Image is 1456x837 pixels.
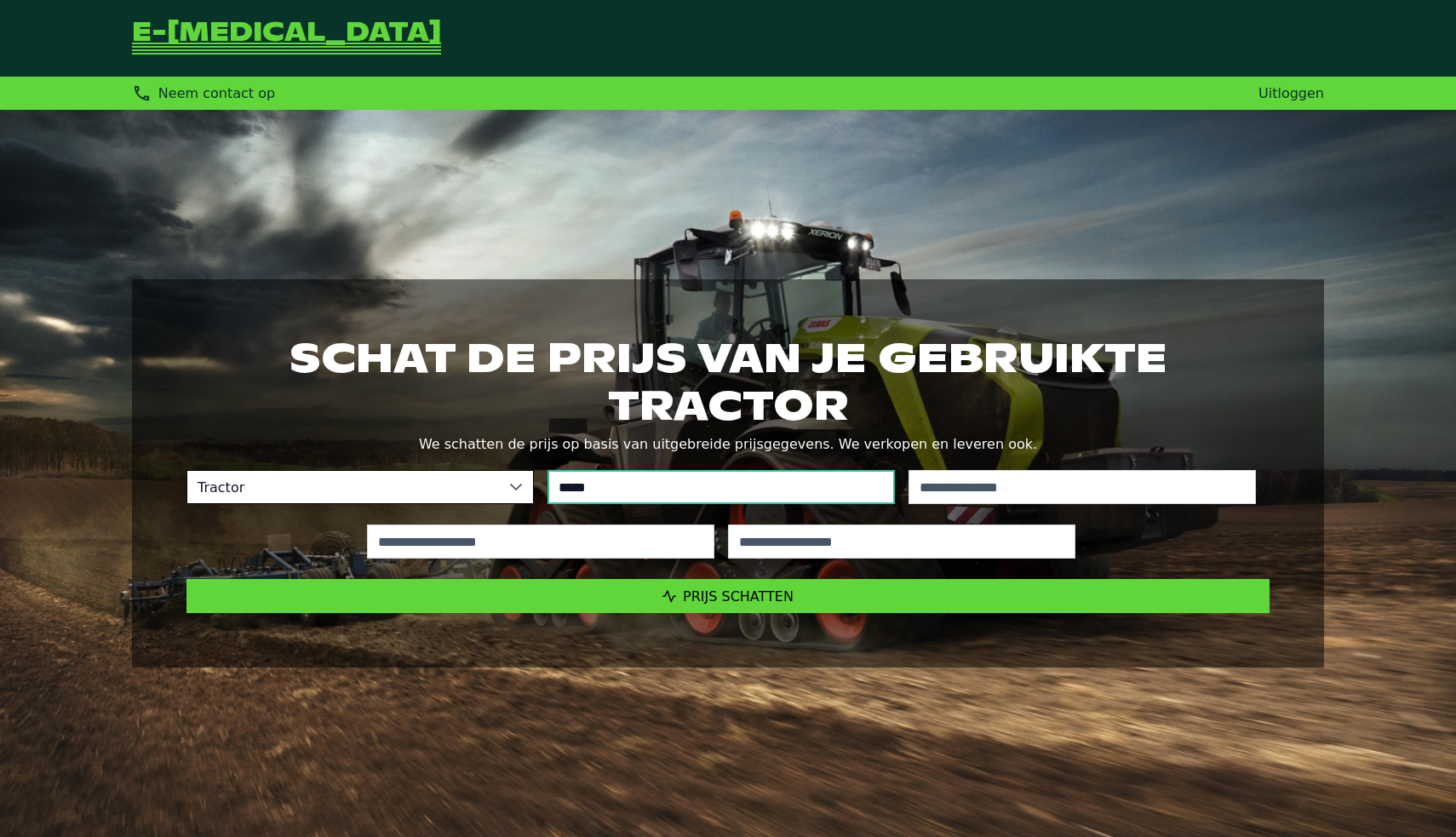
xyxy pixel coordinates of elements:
a: Terug naar de startpagina [132,20,441,56]
span: Tractor [187,471,499,503]
a: Uitloggen [1258,85,1324,101]
span: Prijs schatten [683,588,794,605]
p: We schatten de prijs op basis van uitgebreide prijsgegevens. We verkopen en leveren ook. [186,433,1270,456]
span: Neem contact op [158,85,275,101]
button: Prijs schatten [186,579,1270,613]
div: Neem contact op [132,83,275,103]
h1: Schat de prijs van je gebruikte tractor [186,334,1270,429]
